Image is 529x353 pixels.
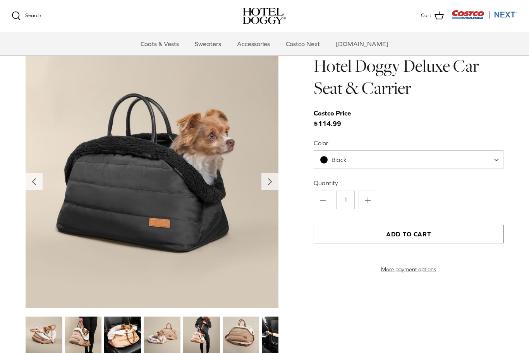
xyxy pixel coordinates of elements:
img: hoteldoggycom [243,8,286,24]
span: Black [314,156,362,164]
a: Visit Costco Next [452,15,517,21]
a: Accessories [230,32,277,55]
a: Coats & Vests [134,32,186,55]
a: hoteldoggy.com hoteldoggycom [243,8,286,24]
input: Quantity [336,191,355,209]
a: Cart [421,11,444,21]
button: Previous [26,173,43,190]
a: [DOMAIN_NAME] [329,32,395,55]
span: $114.99 [314,108,359,129]
button: Add to Cart [314,225,503,243]
a: Costco Next [279,32,327,55]
label: Color [314,139,503,147]
div: Costco Price [314,108,351,119]
label: Quantity [314,179,503,187]
a: Search [12,11,41,21]
a: Sweaters [188,32,228,55]
img: Costco Next [452,10,517,19]
h1: Hotel Doggy Deluxe Car Seat & Carrier [314,55,503,99]
button: Next [261,173,278,190]
span: Cart [421,12,431,20]
span: Black [331,156,347,163]
a: More payment options [314,266,503,273]
span: Search [25,12,41,18]
span: Black [314,150,503,169]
